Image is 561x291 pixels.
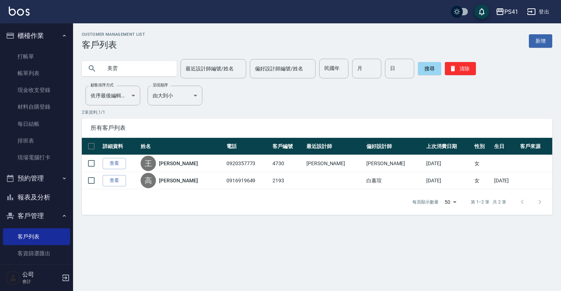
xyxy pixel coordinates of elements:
[524,5,552,19] button: 登出
[3,116,70,132] a: 每日結帳
[412,199,439,205] p: 每頁顯示數量
[3,228,70,245] a: 客戶列表
[3,149,70,166] a: 現場電腦打卡
[82,109,552,116] p: 2 筆資料, 1 / 1
[424,155,473,172] td: [DATE]
[153,82,168,88] label: 呈現順序
[159,177,198,184] a: [PERSON_NAME]
[82,40,145,50] h3: 客戶列表
[22,278,60,285] p: 會計
[9,7,30,16] img: Logo
[271,138,305,155] th: 客戶編號
[91,124,543,132] span: 所有客戶列表
[504,7,518,16] div: PS41
[3,98,70,115] a: 材料自購登錄
[159,160,198,167] a: [PERSON_NAME]
[442,192,459,212] div: 50
[22,271,60,278] h5: 公司
[103,175,126,186] a: 查看
[3,262,70,279] a: 卡券管理
[6,271,20,285] img: Person
[225,138,271,155] th: 電話
[139,138,225,155] th: 姓名
[271,172,305,189] td: 2193
[101,138,139,155] th: 詳細資料
[493,4,521,19] button: PS41
[141,173,156,188] div: 高
[271,155,305,172] td: 4730
[518,138,552,155] th: 客戶來源
[492,138,518,155] th: 生日
[445,62,476,75] button: 清除
[3,245,70,262] a: 客資篩選匯出
[102,59,171,78] input: 搜尋關鍵字
[85,86,140,105] div: 依序最後編輯時間
[418,62,441,75] button: 搜尋
[473,138,492,155] th: 性別
[529,34,552,48] a: 新增
[365,155,424,172] td: [PERSON_NAME]
[424,138,473,155] th: 上次消費日期
[3,48,70,65] a: 打帳單
[365,172,424,189] td: 白蕙瑄
[148,86,202,105] div: 由大到小
[492,172,518,189] td: [DATE]
[3,188,70,207] button: 報表及分析
[91,82,114,88] label: 顧客排序方式
[3,65,70,82] a: 帳單列表
[225,172,271,189] td: 0916919649
[82,32,145,37] h2: Customer Management List
[3,132,70,149] a: 排班表
[103,158,126,169] a: 查看
[3,82,70,98] a: 現金收支登錄
[141,156,156,171] div: 王
[225,155,271,172] td: 0920357773
[473,172,492,189] td: 女
[365,138,424,155] th: 偏好設計師
[305,155,365,172] td: [PERSON_NAME]
[474,4,489,19] button: save
[3,26,70,45] button: 櫃檯作業
[471,199,506,205] p: 第 1–2 筆 共 2 筆
[3,169,70,188] button: 預約管理
[3,206,70,225] button: 客戶管理
[473,155,492,172] td: 女
[305,138,365,155] th: 最近設計師
[424,172,473,189] td: [DATE]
